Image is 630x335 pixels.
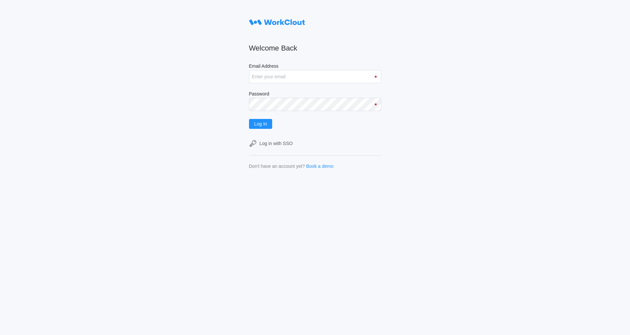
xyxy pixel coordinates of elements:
a: Book a demo [306,164,334,169]
label: Email Address [249,63,381,70]
span: Log In [254,122,267,126]
div: Don't have an account yet? [249,164,305,169]
button: Log In [249,119,273,129]
h2: Welcome Back [249,44,381,53]
label: Password [249,91,381,98]
div: Log in with SSO [260,141,293,146]
a: Log in with SSO [249,139,381,147]
input: Enter your email [249,70,381,83]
